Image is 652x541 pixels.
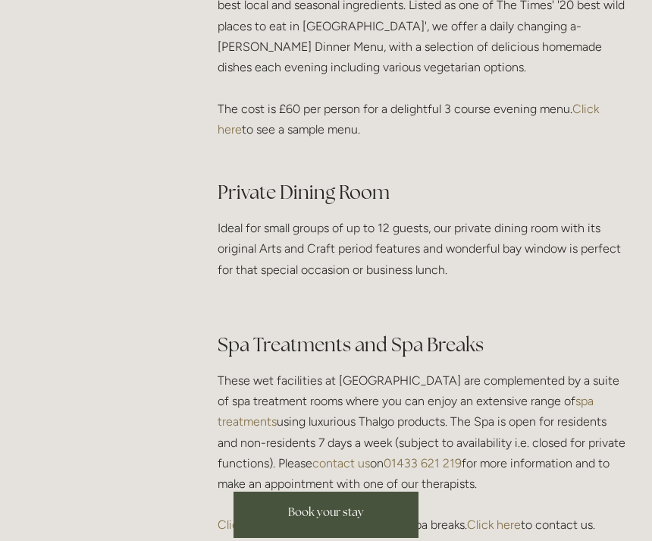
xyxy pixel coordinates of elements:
[312,456,370,470] a: contact us
[218,218,628,280] p: Ideal for small groups of up to 12 guests, our private dining room with its original Arts and Cra...
[218,179,628,206] h2: Private Dining Room
[218,332,628,358] h2: Spa Treatments and Spa Breaks
[384,456,462,470] a: 01433 621 219
[234,492,418,538] a: Book your stay
[218,102,602,137] a: Click here
[288,505,364,519] span: Book your stay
